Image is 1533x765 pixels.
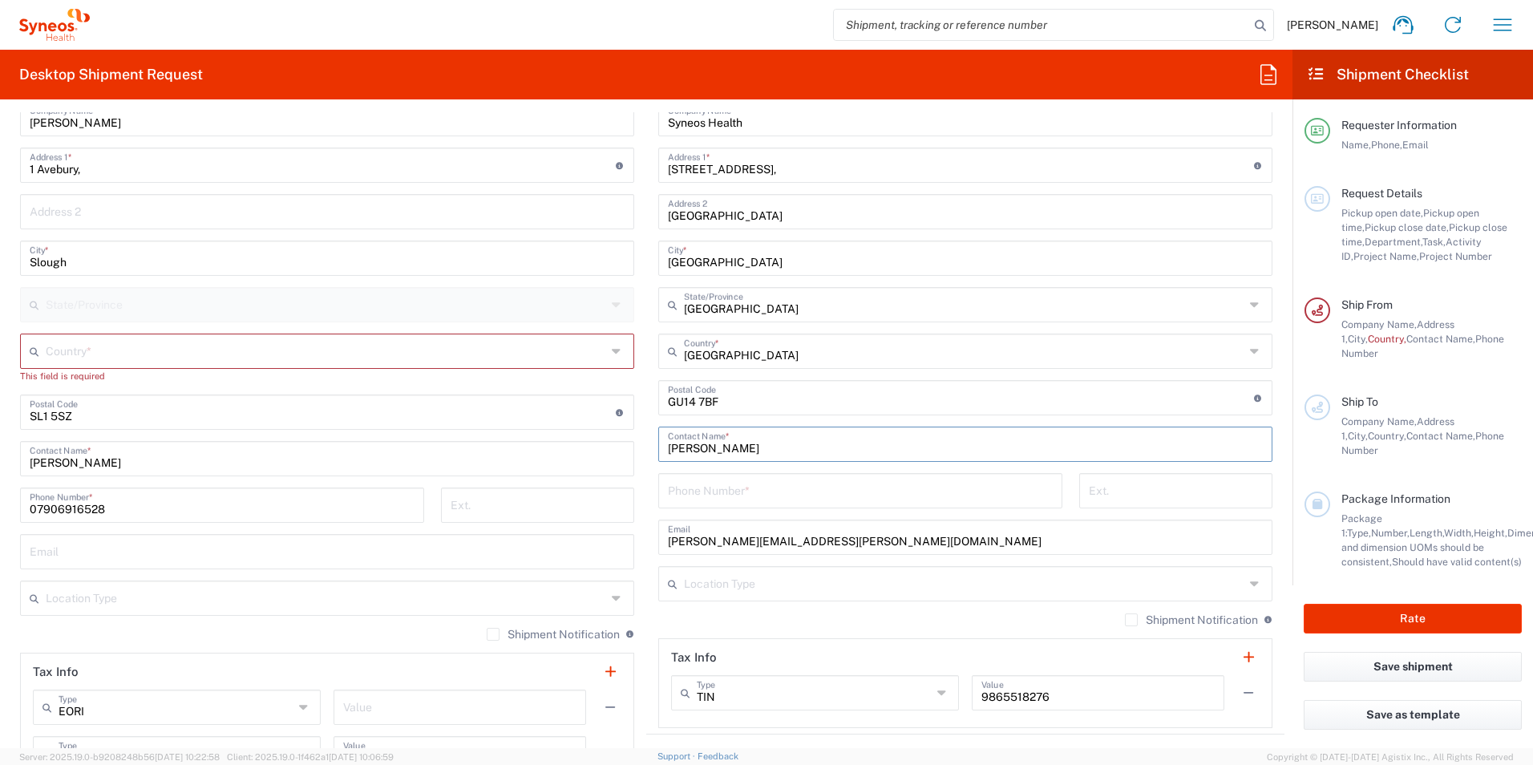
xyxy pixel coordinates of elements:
h2: Desktop Shipment Request [19,65,203,84]
span: Pickup open date, [1341,207,1423,219]
span: Request Details [1341,187,1422,200]
span: Department, [1365,236,1422,248]
span: Task, [1422,236,1446,248]
button: Save as template [1304,700,1522,730]
span: Pickup close date, [1365,221,1449,233]
a: Support [657,751,698,761]
span: Project Name, [1353,250,1419,262]
span: Requester Information [1341,119,1457,132]
span: Project Number [1419,250,1492,262]
span: City, [1348,430,1368,442]
span: Client: 2025.19.0-1f462a1 [227,752,394,762]
span: Phone, [1371,139,1402,151]
span: Country, [1368,430,1406,442]
span: Height, [1474,527,1507,539]
span: Package 1: [1341,512,1382,539]
span: Ship From [1341,298,1393,311]
span: Contact Name, [1406,333,1475,345]
a: Feedback [698,751,738,761]
span: [PERSON_NAME] [1287,18,1378,32]
span: [DATE] 10:22:58 [155,752,220,762]
span: Contact Name, [1406,430,1475,442]
label: Shipment Notification [487,628,620,641]
button: Rate [1304,604,1522,633]
button: Save shipment [1304,652,1522,682]
span: Email [1402,139,1429,151]
span: Country, [1368,333,1406,345]
h2: Tax Info [671,650,717,666]
span: Type, [1347,527,1371,539]
label: Shipment Notification [1125,613,1258,626]
span: Should have valid content(s) [1392,556,1522,568]
span: Length, [1410,527,1444,539]
span: Copyright © [DATE]-[DATE] Agistix Inc., All Rights Reserved [1267,750,1514,764]
span: [DATE] 10:06:59 [329,752,394,762]
span: Company Name, [1341,318,1417,330]
span: Ship To [1341,395,1378,408]
span: Server: 2025.19.0-b9208248b56 [19,752,220,762]
div: This field is required [20,369,634,383]
h2: Shipment Checklist [1307,65,1469,84]
input: Shipment, tracking or reference number [834,10,1249,40]
span: Package Information [1341,492,1450,505]
span: City, [1348,333,1368,345]
span: Number, [1371,527,1410,539]
h2: Tax Info [33,664,79,680]
span: Company Name, [1341,415,1417,427]
span: Width, [1444,527,1474,539]
span: Name, [1341,139,1371,151]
